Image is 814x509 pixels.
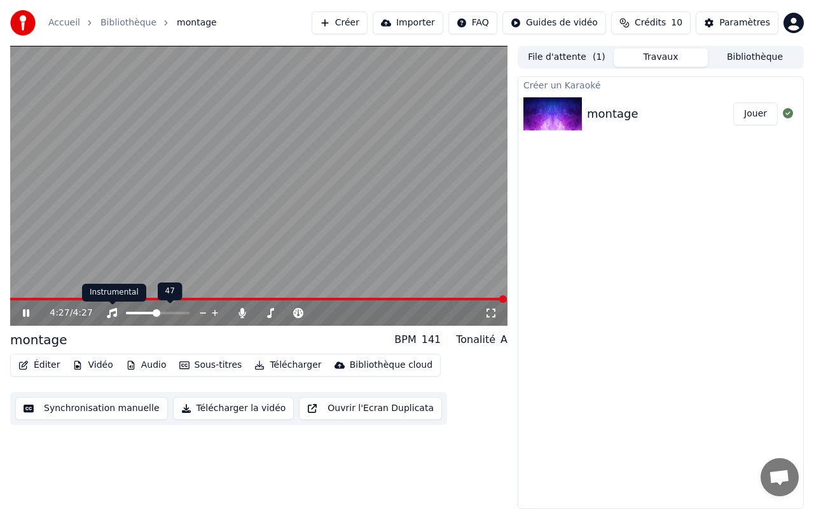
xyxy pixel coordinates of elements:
[635,17,666,29] span: Crédits
[520,48,614,67] button: File d'attente
[50,307,80,319] div: /
[158,282,183,300] div: 47
[100,17,156,29] a: Bibliothèque
[312,11,368,34] button: Créer
[249,356,326,374] button: Télécharger
[733,102,778,125] button: Jouer
[299,397,442,420] button: Ouvrir l'Ecran Duplicata
[611,11,691,34] button: Crédits10
[48,17,80,29] a: Accueil
[121,356,172,374] button: Audio
[587,105,638,123] div: montage
[15,397,168,420] button: Synchronisation manuelle
[708,48,802,67] button: Bibliothèque
[719,17,770,29] div: Paramètres
[173,397,294,420] button: Télécharger la vidéo
[373,11,443,34] button: Importer
[500,332,507,347] div: A
[13,356,65,374] button: Éditer
[448,11,497,34] button: FAQ
[67,356,118,374] button: Vidéo
[502,11,606,34] button: Guides de vidéo
[671,17,682,29] span: 10
[593,51,605,64] span: ( 1 )
[394,332,416,347] div: BPM
[177,17,217,29] span: montage
[72,307,92,319] span: 4:27
[518,77,803,92] div: Créer un Karaoké
[350,359,432,372] div: Bibliothèque cloud
[696,11,778,34] button: Paramètres
[48,17,217,29] nav: breadcrumb
[422,332,441,347] div: 141
[10,10,36,36] img: youka
[761,458,799,496] div: Ouvrir le chat
[174,356,247,374] button: Sous-titres
[10,331,67,349] div: montage
[82,284,146,302] div: Instrumental
[50,307,69,319] span: 4:27
[614,48,708,67] button: Travaux
[456,332,495,347] div: Tonalité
